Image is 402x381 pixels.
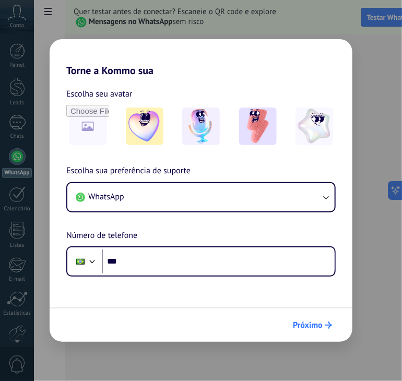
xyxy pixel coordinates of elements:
img: -1.jpeg [126,108,163,145]
img: -2.jpeg [182,108,220,145]
button: Próximo [288,316,337,334]
span: Número de telefone [66,229,137,243]
span: Escolha sua preferência de suporte [66,164,191,178]
button: WhatsApp [67,183,335,211]
span: WhatsApp [88,192,124,202]
img: -4.jpeg [295,108,333,145]
span: Escolha seu avatar [66,87,133,101]
img: -3.jpeg [239,108,277,145]
div: Brazil: + 55 [70,251,90,272]
span: Próximo [293,322,323,329]
h2: Torne a Kommo sua [50,39,352,77]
